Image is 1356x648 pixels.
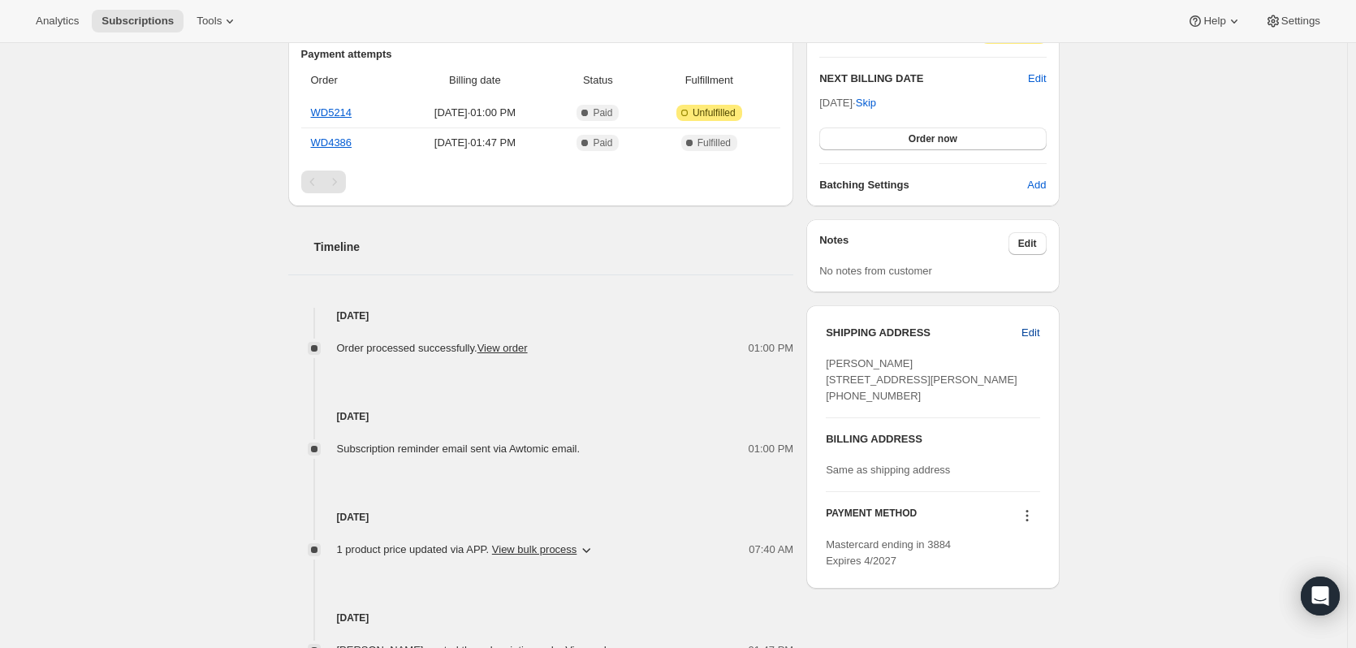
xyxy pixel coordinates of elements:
[26,10,89,32] button: Analytics
[301,171,781,193] nav: Pagination
[337,542,577,558] span: 1 product price updated via APP .
[826,507,917,529] h3: PAYMENT METHOD
[819,97,876,109] span: [DATE] ·
[647,72,771,89] span: Fulfillment
[819,265,932,277] span: No notes from customer
[749,441,794,457] span: 01:00 PM
[36,15,79,28] span: Analytics
[1012,320,1049,346] button: Edit
[826,431,1039,447] h3: BILLING ADDRESS
[288,408,794,425] h4: [DATE]
[314,239,794,255] h2: Timeline
[826,464,950,476] span: Same as shipping address
[311,106,352,119] a: WD5214
[401,105,548,121] span: [DATE] · 01:00 PM
[819,232,1008,255] h3: Notes
[1021,325,1039,341] span: Edit
[826,357,1017,402] span: [PERSON_NAME] [STREET_ADDRESS][PERSON_NAME] [PHONE_NUMBER]
[1027,177,1046,193] span: Add
[187,10,248,32] button: Tools
[92,10,184,32] button: Subscriptions
[749,542,793,558] span: 07:40 AM
[1281,15,1320,28] span: Settings
[1008,232,1047,255] button: Edit
[819,71,1028,87] h2: NEXT BILLING DATE
[1203,15,1225,28] span: Help
[337,443,581,455] span: Subscription reminder email sent via Awtomic email.
[311,136,352,149] a: WD4386
[909,132,957,145] span: Order now
[101,15,174,28] span: Subscriptions
[1255,10,1330,32] button: Settings
[856,95,876,111] span: Skip
[196,15,222,28] span: Tools
[301,46,781,63] h2: Payment attempts
[327,537,605,563] button: 1 product price updated via APP. View bulk process
[288,308,794,324] h4: [DATE]
[693,106,736,119] span: Unfulfilled
[819,177,1027,193] h6: Batching Settings
[1018,237,1037,250] span: Edit
[492,543,577,555] button: View bulk process
[1017,172,1056,198] button: Add
[1177,10,1251,32] button: Help
[337,342,528,354] span: Order processed successfully.
[401,135,548,151] span: [DATE] · 01:47 PM
[288,509,794,525] h4: [DATE]
[846,90,886,116] button: Skip
[558,72,637,89] span: Status
[288,610,794,626] h4: [DATE]
[1028,71,1046,87] button: Edit
[826,325,1021,341] h3: SHIPPING ADDRESS
[819,127,1046,150] button: Order now
[593,136,612,149] span: Paid
[697,136,731,149] span: Fulfilled
[826,538,951,567] span: Mastercard ending in 3884 Expires 4/2027
[749,340,794,356] span: 01:00 PM
[301,63,397,98] th: Order
[593,106,612,119] span: Paid
[477,342,528,354] a: View order
[401,72,548,89] span: Billing date
[1301,577,1340,616] div: Open Intercom Messenger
